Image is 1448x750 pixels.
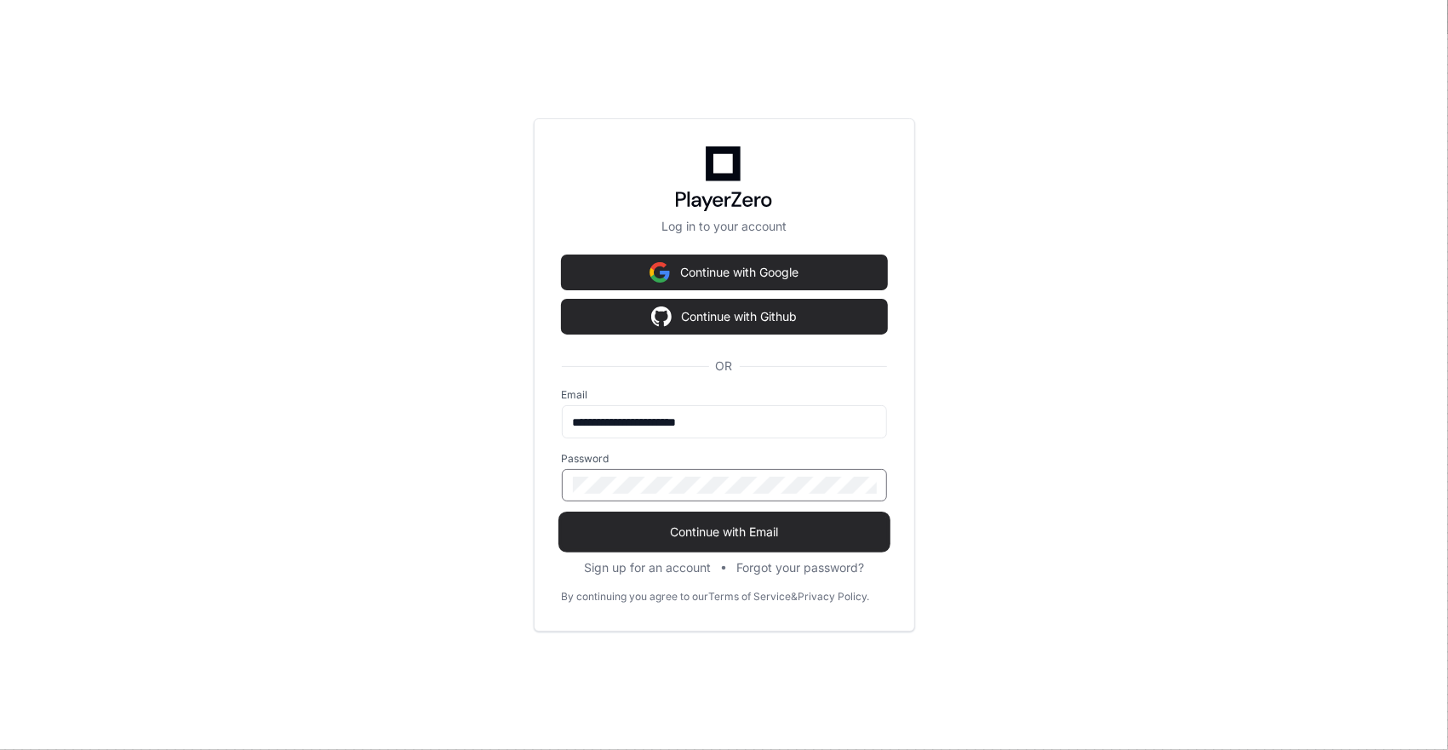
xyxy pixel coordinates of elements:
a: Privacy Policy. [798,590,870,604]
div: & [792,590,798,604]
img: Sign in with google [650,255,670,289]
div: By continuing you agree to our [562,590,709,604]
button: Forgot your password? [736,559,864,576]
img: Sign in with google [651,300,672,334]
label: Password [562,452,887,466]
button: Continue with Google [562,255,887,289]
button: Continue with Github [562,300,887,334]
span: OR [709,358,740,375]
p: Log in to your account [562,218,887,235]
button: Sign up for an account [584,559,711,576]
a: Terms of Service [709,590,792,604]
label: Email [562,388,887,402]
button: Continue with Email [562,515,887,549]
span: Continue with Email [562,524,887,541]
